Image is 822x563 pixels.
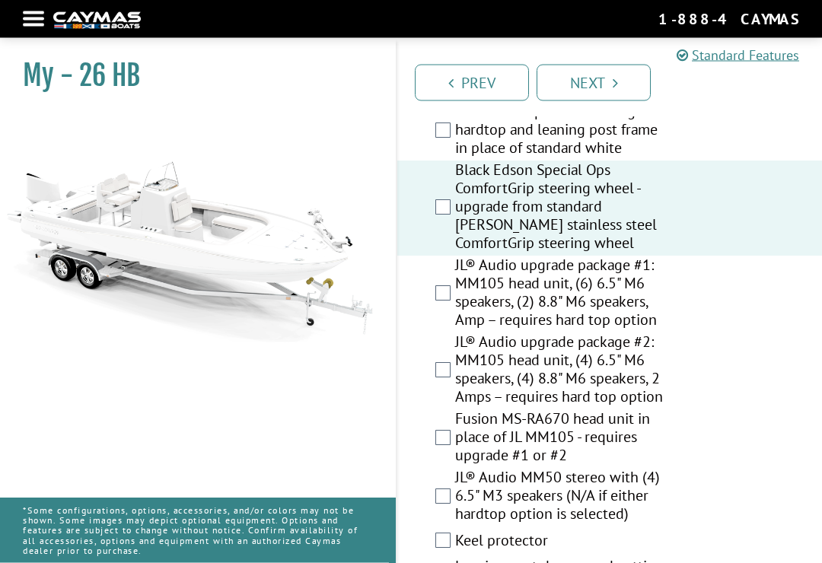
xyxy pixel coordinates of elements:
[415,65,529,101] a: Prev
[537,65,651,101] a: Next
[53,12,141,28] img: white-logo-c9c8dbefe5ff5ceceb0f0178aa75bf4bb51f6bca0971e226c86eb53dfe498488.png
[23,498,373,563] p: *Some configurations, options, accessories, and/or colors may not be shown. Some images may depic...
[411,62,822,101] ul: Pagination
[455,256,674,333] label: JL® Audio upgrade package #1: MM105 head unit, (6) 6.5" M6 speakers, (2) 8.8" M6 speakers, Amp – ...
[455,469,674,527] label: JL® Audio MM50 stereo with (4) 6.5" M3 speakers (N/A if either hardtop option is selected)
[455,410,674,469] label: Fusion MS-RA670 head unit in place of JL MM105 - requires upgrade #1 or #2
[677,45,799,65] a: Standard Features
[455,532,674,554] label: Keel protector
[455,333,674,410] label: JL® Audio upgrade package #2: MM105 head unit, (4) 6.5" M6 speakers, (4) 8.8" M6 speakers, 2 Amps...
[658,9,799,29] div: 1-888-4CAYMAS
[23,59,358,93] h1: My - 26 HB
[455,161,674,256] label: Black Edson Special Ops ComfortGrip steering wheel - upgrade from standard [PERSON_NAME] stainles...
[455,103,674,161] label: Matte Black powder coating on hardtop and leaning post frame in place of standard white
